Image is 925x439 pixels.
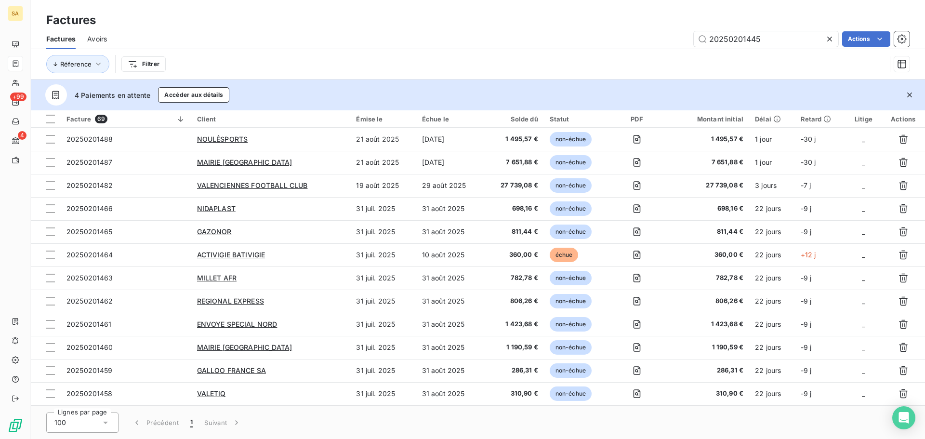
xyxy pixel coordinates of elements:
[60,60,92,68] span: Réference
[197,115,345,123] div: Client
[8,133,23,148] a: 4
[197,135,248,143] span: NOULÉSPORTS
[66,274,113,282] span: 20250201463
[749,128,794,151] td: 1 jour
[671,366,743,375] span: 286,31 €
[416,266,484,290] td: 31 août 2025
[489,158,538,167] span: 7 651,88 €
[416,405,484,428] td: 31 août 2025
[66,204,113,213] span: 20250201466
[862,320,865,328] span: _
[66,389,113,398] span: 20250201458
[671,158,743,167] span: 7 651,88 €
[350,174,416,197] td: 19 août 2025
[489,115,538,123] div: Solde dû
[862,297,865,305] span: _
[489,296,538,306] span: 806,26 €
[614,115,660,123] div: PDF
[197,251,265,259] span: ACTIVIGIE BATIVIGIE
[862,251,865,259] span: _
[550,115,603,123] div: Statut
[801,389,812,398] span: -9 j
[671,204,743,213] span: 698,16 €
[862,366,865,374] span: _
[197,297,264,305] span: REGIONAL EXPRESS
[489,389,538,399] span: 310,90 €
[489,319,538,329] span: 1 423,68 €
[671,227,743,237] span: 811,44 €
[356,115,410,123] div: Émise le
[8,6,23,21] div: SA
[416,382,484,405] td: 31 août 2025
[416,336,484,359] td: 31 août 2025
[489,134,538,144] span: 1 495,57 €
[416,359,484,382] td: 31 août 2025
[416,151,484,174] td: [DATE]
[198,412,247,433] button: Suivant
[416,174,484,197] td: 29 août 2025
[197,181,308,189] span: VALENCIENNES FOOTBALL CLUB
[18,131,26,140] span: 4
[671,296,743,306] span: 806,26 €
[887,115,919,123] div: Actions
[749,151,794,174] td: 1 jour
[46,55,109,73] button: Réference
[749,220,794,243] td: 22 jours
[416,197,484,220] td: 31 août 2025
[66,320,112,328] span: 20250201461
[749,266,794,290] td: 22 jours
[550,225,592,239] span: non-échue
[66,158,113,166] span: 20250201487
[489,204,538,213] span: 698,16 €
[489,250,538,260] span: 360,00 €
[801,251,816,259] span: +12 j
[121,56,166,72] button: Filtrer
[66,115,91,123] span: Facture
[550,248,579,262] span: échue
[550,271,592,285] span: non-échue
[862,181,865,189] span: _
[801,227,812,236] span: -9 j
[801,115,840,123] div: Retard
[862,389,865,398] span: _
[842,31,890,47] button: Actions
[46,12,96,29] h3: Factures
[801,320,812,328] span: -9 j
[350,151,416,174] td: 21 août 2025
[671,343,743,352] span: 1 190,59 €
[749,197,794,220] td: 22 jours
[190,418,193,427] span: 1
[749,336,794,359] td: 22 jours
[66,135,113,143] span: 20250201488
[801,135,816,143] span: -30 j
[489,273,538,283] span: 782,78 €
[862,135,865,143] span: _
[801,297,812,305] span: -9 j
[197,366,266,374] span: GALLOO FRANCE SA
[46,34,76,44] span: Factures
[550,294,592,308] span: non-échue
[350,336,416,359] td: 31 juil. 2025
[671,134,743,144] span: 1 495,57 €
[801,204,812,213] span: -9 j
[350,128,416,151] td: 21 août 2025
[350,220,416,243] td: 31 juil. 2025
[550,340,592,355] span: non-échue
[66,181,113,189] span: 20250201482
[197,343,292,351] span: MAIRIE [GEOGRAPHIC_DATA]
[350,266,416,290] td: 31 juil. 2025
[749,405,794,428] td: 22 jours
[416,290,484,313] td: 31 août 2025
[550,155,592,170] span: non-échue
[671,389,743,399] span: 310,90 €
[158,87,229,103] button: Accéder aux détails
[801,343,812,351] span: -9 j
[66,297,113,305] span: 20250201462
[862,158,865,166] span: _
[350,382,416,405] td: 31 juil. 2025
[350,290,416,313] td: 31 juil. 2025
[801,274,812,282] span: -9 j
[749,313,794,336] td: 22 jours
[416,243,484,266] td: 10 août 2025
[489,366,538,375] span: 286,31 €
